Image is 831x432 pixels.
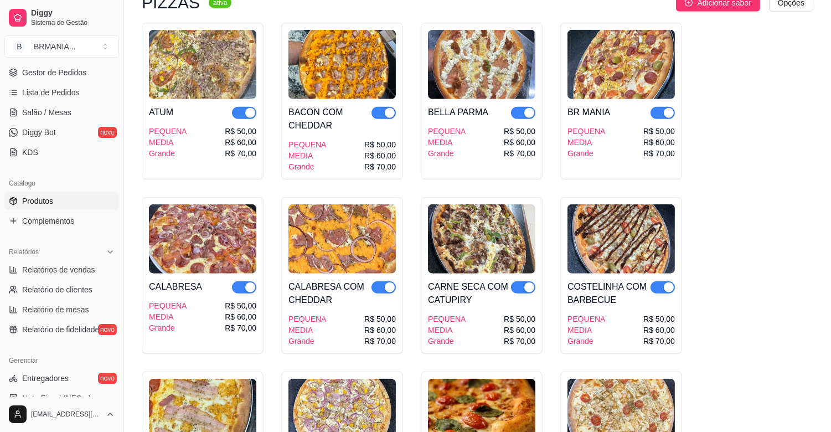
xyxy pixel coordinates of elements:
div: R$ 70,00 [225,322,256,333]
span: Diggy [31,8,115,18]
span: Diggy Bot [22,127,56,138]
button: [EMAIL_ADDRESS][DOMAIN_NAME] [4,401,119,428]
div: R$ 60,00 [504,137,535,148]
a: Relatório de mesas [4,301,119,318]
span: Produtos [22,196,53,207]
div: MEDIA [149,137,187,148]
div: MEDIA [428,325,466,336]
div: MEDIA [428,137,466,148]
span: Complementos [22,215,74,227]
div: R$ 50,00 [364,139,396,150]
div: R$ 60,00 [504,325,535,336]
div: R$ 70,00 [225,148,256,159]
div: PEQUENA [567,313,605,325]
span: Relatórios [9,248,39,256]
div: R$ 60,00 [643,325,675,336]
button: Select a team [4,35,119,58]
div: R$ 50,00 [643,313,675,325]
a: Lista de Pedidos [4,84,119,101]
div: CALABRESA COM CHEDDAR [288,280,371,307]
div: R$ 50,00 [643,126,675,137]
img: product-image [567,204,675,274]
div: CALABRESA [149,280,202,294]
span: B [14,41,25,52]
a: Relatório de clientes [4,281,119,299]
a: Complementos [4,212,119,230]
img: product-image [288,204,396,274]
div: ATUM [149,106,173,119]
span: Entregadores [22,373,69,384]
div: MEDIA [567,325,605,336]
a: DiggySistema de Gestão [4,4,119,31]
div: R$ 60,00 [364,150,396,161]
span: Relatório de fidelidade [22,324,99,335]
span: Salão / Mesas [22,107,71,118]
span: Relatório de mesas [22,304,89,315]
img: product-image [428,204,535,274]
div: Grande [288,336,326,347]
a: Produtos [4,192,119,210]
div: PEQUENA [428,313,466,325]
div: PEQUENA [428,126,466,137]
div: R$ 50,00 [364,313,396,325]
img: product-image [149,30,256,99]
div: R$ 70,00 [643,148,675,159]
div: Grande [149,322,187,333]
div: Grande [149,148,187,159]
img: product-image [288,30,396,99]
div: Grande [567,336,605,347]
div: Gerenciar [4,352,119,369]
div: R$ 70,00 [643,336,675,347]
div: R$ 60,00 [225,137,256,148]
img: product-image [567,30,675,99]
span: Nota Fiscal (NFC-e) [22,393,91,404]
div: R$ 50,00 [504,126,535,137]
span: Gestor de Pedidos [22,67,86,78]
span: Lista de Pedidos [22,87,80,98]
div: BR MANIA [567,106,610,119]
a: KDS [4,143,119,161]
a: Relatório de fidelidadenovo [4,321,119,338]
div: R$ 50,00 [225,300,256,311]
div: R$ 70,00 [364,161,396,172]
div: BACON COM CHEDDAR [288,106,371,132]
div: PEQUENA [149,126,187,137]
a: Gestor de Pedidos [4,64,119,81]
div: Grande [567,148,605,159]
a: Diggy Botnovo [4,124,119,141]
div: MEDIA [288,150,326,161]
div: R$ 50,00 [225,126,256,137]
div: MEDIA [149,311,187,322]
a: Nota Fiscal (NFC-e) [4,389,119,407]
div: R$ 60,00 [643,137,675,148]
div: MEDIA [567,137,605,148]
span: [EMAIL_ADDRESS][DOMAIN_NAME] [31,410,101,419]
div: PEQUENA [288,313,326,325]
div: BRMANIA ... [34,41,75,52]
a: Entregadoresnovo [4,369,119,387]
div: Catálogo [4,174,119,192]
div: PEQUENA [288,139,326,150]
div: COSTELINHA COM BARBECUE [567,280,651,307]
span: KDS [22,147,38,158]
div: Grande [288,161,326,172]
div: R$ 60,00 [364,325,396,336]
a: Salão / Mesas [4,104,119,121]
img: product-image [149,204,256,274]
div: CARNE SECA COM CATUPIRY [428,280,511,307]
div: PEQUENA [149,300,187,311]
div: MEDIA [288,325,326,336]
div: PEQUENA [567,126,605,137]
div: R$ 70,00 [364,336,396,347]
div: Grande [428,336,466,347]
div: R$ 70,00 [504,336,535,347]
img: product-image [428,30,535,99]
div: Grande [428,148,466,159]
span: Relatórios de vendas [22,264,95,275]
span: Sistema de Gestão [31,18,115,27]
a: Relatórios de vendas [4,261,119,279]
div: R$ 50,00 [504,313,535,325]
span: Relatório de clientes [22,284,92,295]
div: BELLA PARMA [428,106,488,119]
div: R$ 70,00 [504,148,535,159]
